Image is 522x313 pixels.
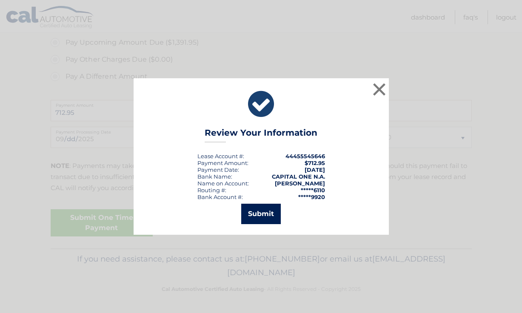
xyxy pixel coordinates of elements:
[371,81,388,98] button: ×
[197,193,243,200] div: Bank Account #:
[285,153,325,159] strong: 44455545646
[197,153,244,159] div: Lease Account #:
[197,187,226,193] div: Routing #:
[305,159,325,166] span: $712.95
[305,166,325,173] span: [DATE]
[275,180,325,187] strong: [PERSON_NAME]
[241,204,281,224] button: Submit
[197,166,239,173] div: :
[197,166,238,173] span: Payment Date
[197,159,248,166] div: Payment Amount:
[272,173,325,180] strong: CAPITAL ONE N.A.
[197,173,232,180] div: Bank Name:
[205,128,317,142] h3: Review Your Information
[197,180,249,187] div: Name on Account:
